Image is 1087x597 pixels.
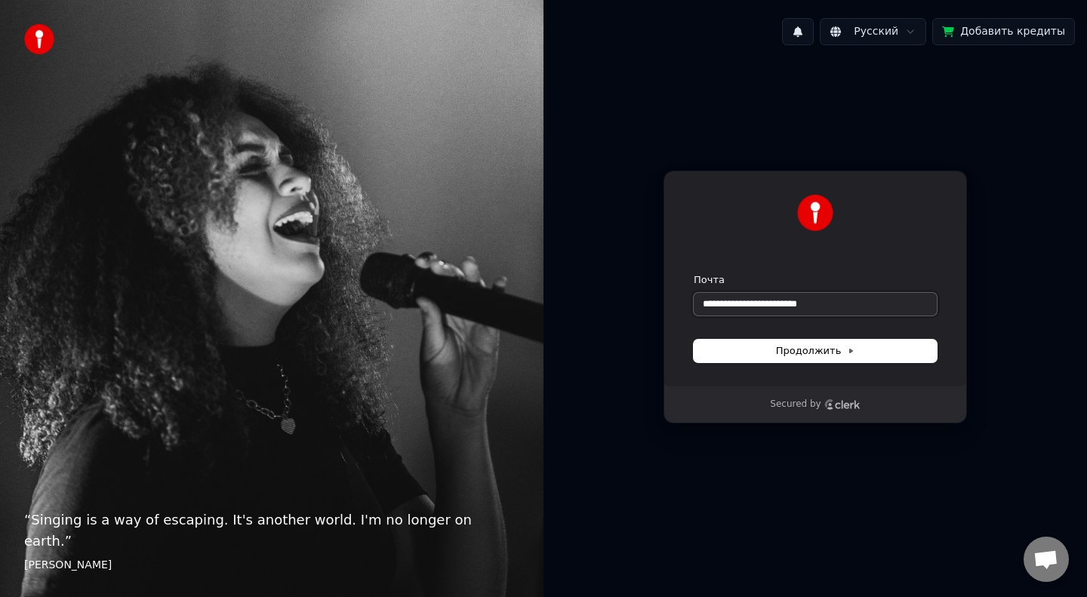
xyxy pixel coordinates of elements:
[770,399,821,411] p: Secured by
[694,273,725,287] label: Почта
[1024,537,1069,582] div: Открытый чат
[824,399,861,410] a: Clerk logo
[694,340,937,362] button: Продолжить
[24,509,519,552] p: “ Singing is a way of escaping. It's another world. I'm no longer on earth. ”
[24,24,54,54] img: youka
[797,195,833,231] img: Youka
[24,558,519,573] footer: [PERSON_NAME]
[776,344,855,358] span: Продолжить
[932,18,1075,45] button: Добавить кредиты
